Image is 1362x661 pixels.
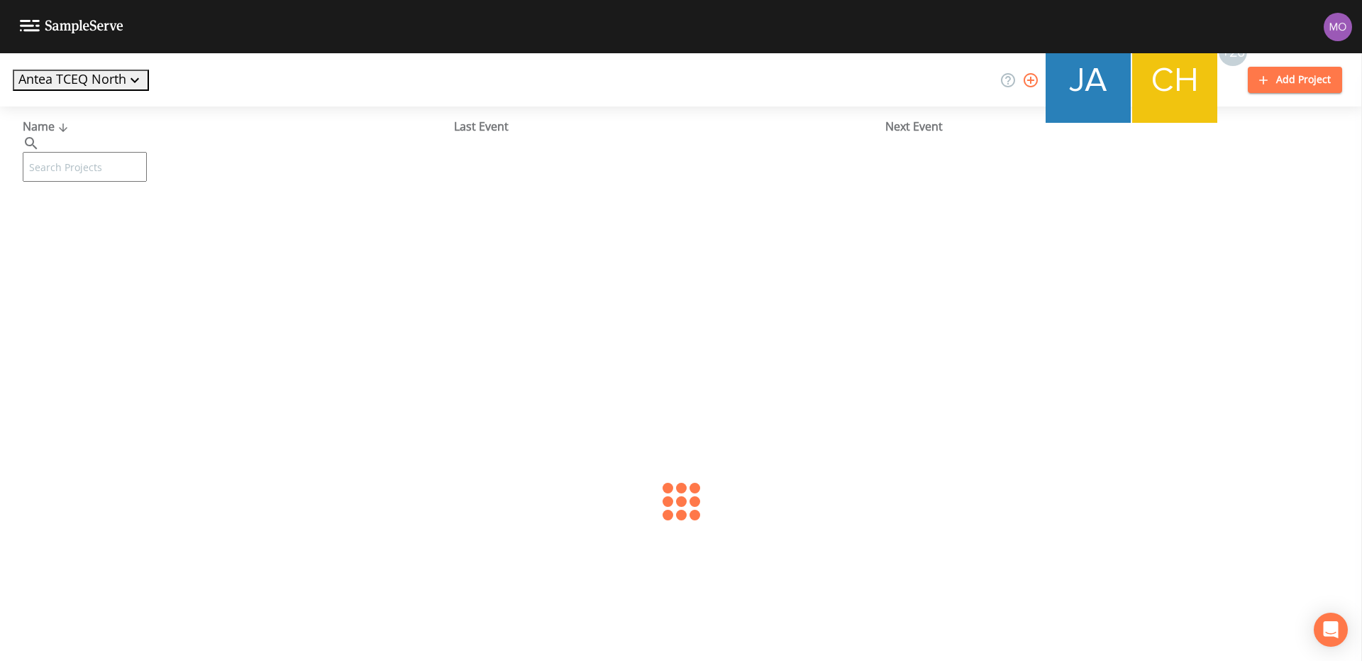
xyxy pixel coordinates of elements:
img: 4e251478aba98ce068fb7eae8f78b90c [1324,13,1352,41]
span: Name [23,119,72,134]
div: Next Event [885,118,1317,135]
img: 2e773653e59f91cc345d443c311a9659 [1046,38,1131,123]
img: c74b8b8b1c7a9d34f67c5e0ca157ed15 [1132,38,1217,123]
div: Last Event [454,118,885,135]
div: James Whitmire [1045,38,1131,123]
input: Search Projects [23,152,147,182]
div: Open Intercom Messenger [1314,613,1348,647]
button: Add Project [1248,67,1342,93]
div: Charles Medina [1131,38,1218,123]
button: Antea TCEQ North [13,70,149,91]
img: logo [20,20,123,33]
